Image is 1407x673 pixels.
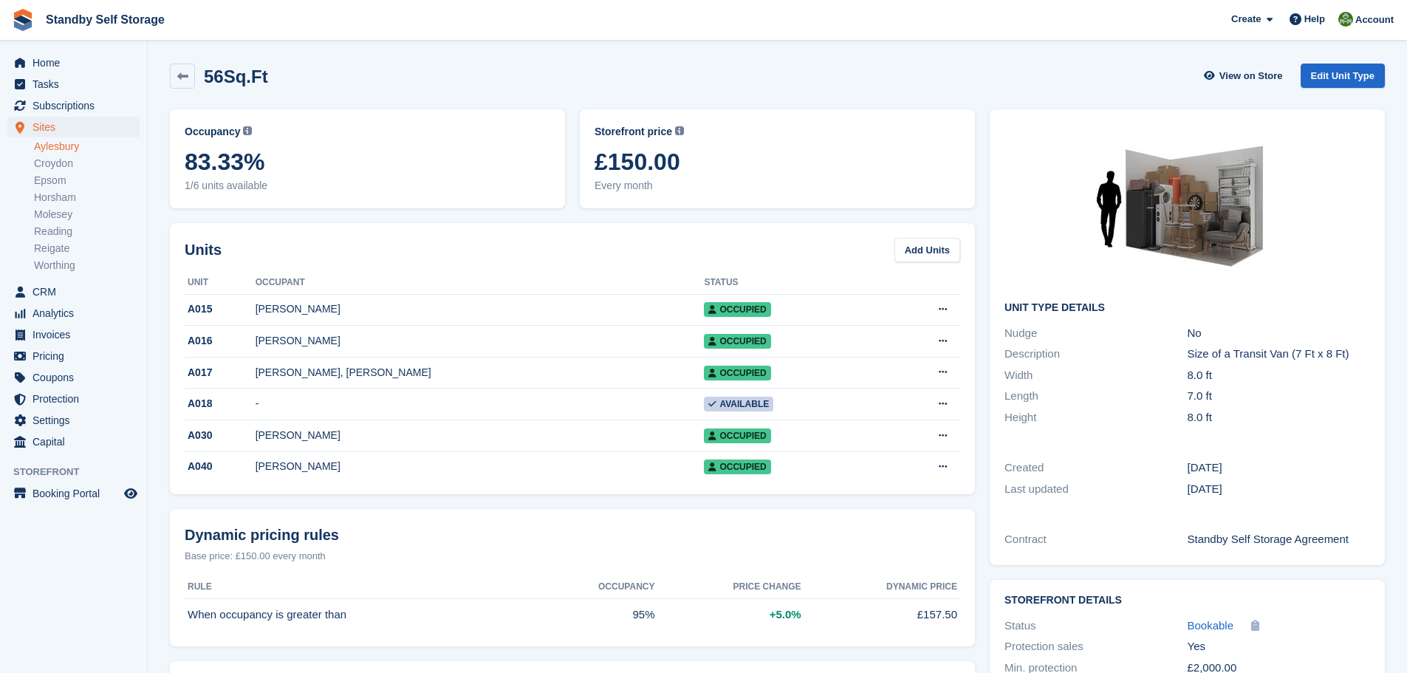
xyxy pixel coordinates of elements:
[185,124,240,140] span: Occupancy
[1004,302,1370,314] h2: Unit Type details
[34,242,140,256] a: Reigate
[595,178,960,194] span: Every month
[1202,64,1289,88] a: View on Store
[1188,346,1370,363] div: Size of a Transit Van (7 Ft x 8 Ft)
[7,95,140,116] a: menu
[704,460,770,474] span: Occupied
[7,52,140,73] a: menu
[1188,388,1370,405] div: 7.0 ft
[7,346,140,366] a: menu
[704,366,770,380] span: Occupied
[704,428,770,443] span: Occupied
[704,302,770,317] span: Occupied
[1188,619,1234,632] span: Bookable
[32,324,121,345] span: Invoices
[1004,325,1187,342] div: Nudge
[32,74,121,95] span: Tasks
[185,301,256,317] div: A015
[34,225,140,239] a: Reading
[1004,481,1187,498] div: Last updated
[256,271,705,295] th: Occupant
[1188,531,1370,548] div: Standby Self Storage Agreement
[1188,460,1370,476] div: [DATE]
[1355,13,1394,27] span: Account
[185,549,960,564] div: Base price: £150.00 every month
[7,431,140,452] a: menu
[34,174,140,188] a: Epsom
[256,301,705,317] div: [PERSON_NAME]
[1188,481,1370,498] div: [DATE]
[1004,367,1187,384] div: Width
[1188,638,1370,655] div: Yes
[7,410,140,431] a: menu
[1004,595,1370,607] h2: Storefront Details
[32,431,121,452] span: Capital
[1188,367,1370,384] div: 8.0 ft
[1188,325,1370,342] div: No
[1219,69,1283,83] span: View on Store
[7,324,140,345] a: menu
[595,148,960,175] span: £150.00
[32,410,121,431] span: Settings
[1301,64,1385,88] a: Edit Unit Type
[34,140,140,154] a: Aylesbury
[185,459,256,474] div: A040
[704,271,881,295] th: Status
[185,271,256,295] th: Unit
[632,607,654,624] span: 95%
[1077,124,1298,290] img: 60-sqft-unit.jpg
[243,126,252,135] img: icon-info-grey-7440780725fd019a000dd9b08b2336e03edf1995a4989e88bcd33f0948082b44.svg
[675,126,684,135] img: icon-info-grey-7440780725fd019a000dd9b08b2336e03edf1995a4989e88bcd33f0948082b44.svg
[1004,531,1187,548] div: Contract
[1004,409,1187,426] div: Height
[34,208,140,222] a: Molesey
[256,333,705,349] div: [PERSON_NAME]
[917,607,957,624] span: £157.50
[894,238,960,262] a: Add Units
[7,389,140,409] a: menu
[185,428,256,443] div: A030
[886,580,957,593] span: Dynamic price
[32,346,121,366] span: Pricing
[185,575,533,599] th: Rule
[256,428,705,443] div: [PERSON_NAME]
[32,117,121,137] span: Sites
[770,607,801,624] span: +5.0%
[1004,460,1187,476] div: Created
[13,465,147,479] span: Storefront
[185,148,550,175] span: 83.33%
[1004,638,1187,655] div: Protection sales
[185,598,533,631] td: When occupancy is greater than
[34,191,140,205] a: Horsham
[122,485,140,502] a: Preview store
[7,367,140,388] a: menu
[1188,409,1370,426] div: 8.0 ft
[7,483,140,504] a: menu
[598,580,654,593] span: Occupancy
[32,483,121,504] span: Booking Portal
[32,389,121,409] span: Protection
[32,95,121,116] span: Subscriptions
[32,281,121,302] span: CRM
[34,157,140,171] a: Croydon
[7,281,140,302] a: menu
[40,7,171,32] a: Standby Self Storage
[256,365,705,380] div: [PERSON_NAME], [PERSON_NAME]
[704,397,773,411] span: Available
[256,459,705,474] div: [PERSON_NAME]
[7,303,140,324] a: menu
[34,259,140,273] a: Worthing
[32,367,121,388] span: Coupons
[7,74,140,95] a: menu
[1338,12,1353,27] img: Steve Hambridge
[185,178,550,194] span: 1/6 units available
[1231,12,1261,27] span: Create
[1004,346,1187,363] div: Description
[1004,388,1187,405] div: Length
[256,389,705,420] td: -
[185,365,256,380] div: A017
[704,334,770,349] span: Occupied
[733,580,801,593] span: Price change
[185,524,960,546] div: Dynamic pricing rules
[12,9,34,31] img: stora-icon-8386f47178a22dfd0bd8f6a31ec36ba5ce8667c1dd55bd0f319d3a0aa187defe.svg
